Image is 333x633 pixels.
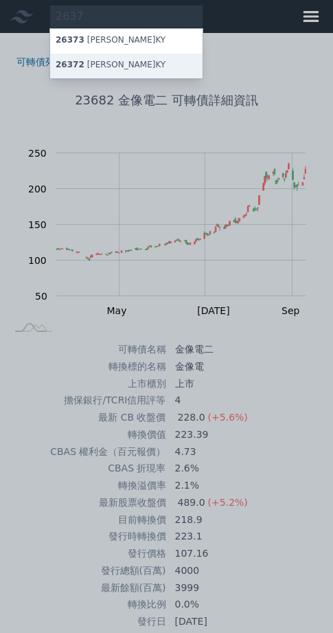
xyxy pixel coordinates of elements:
[50,54,203,78] a: 26372[PERSON_NAME]KY
[56,34,165,48] div: [PERSON_NAME]KY
[56,35,84,45] span: 26373
[56,60,84,69] span: 26372
[50,29,203,54] a: 26373[PERSON_NAME]KY
[56,59,165,73] div: [PERSON_NAME]KY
